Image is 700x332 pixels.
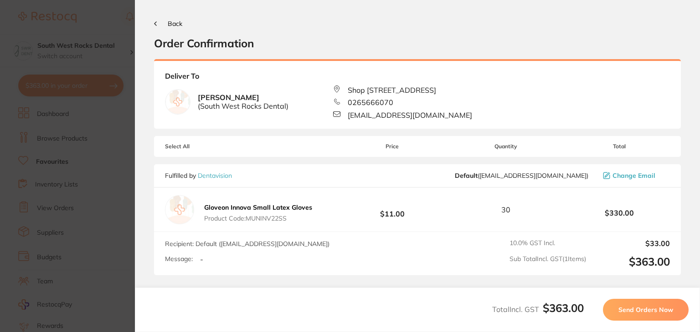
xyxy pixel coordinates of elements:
[348,98,393,106] span: 0265666070
[165,240,329,248] span: Recipient: Default ( [EMAIL_ADDRESS][DOMAIN_NAME] )
[165,143,256,150] span: Select All
[201,203,315,222] button: Gloveon Innova Small Latex Gloves Product Code:MUNINV22SS
[165,172,232,179] p: Fulfilled by
[198,171,232,180] a: Dentavision
[443,143,569,150] span: Quantity
[543,301,584,315] b: $363.00
[618,306,673,314] span: Send Orders Now
[342,201,443,218] b: $11.00
[510,239,586,247] span: 10.0 % GST Incl.
[569,143,670,150] span: Total
[154,20,182,27] button: Back
[348,111,472,119] span: [EMAIL_ADDRESS][DOMAIN_NAME]
[342,143,443,150] span: Price
[165,90,190,114] img: empty.jpg
[348,86,436,94] span: Shop [STREET_ADDRESS]
[168,20,182,28] span: Back
[501,206,510,214] span: 30
[603,299,689,321] button: Send Orders Now
[165,195,194,224] img: empty.jpg
[612,172,655,179] span: Change Email
[204,203,312,211] b: Gloveon Innova Small Latex Gloves
[569,209,670,217] b: $330.00
[455,172,588,179] span: orders@dentavision.com.au
[200,255,203,263] p: -
[198,102,288,110] span: ( South West Rocks Dental )
[593,239,670,247] output: $33.00
[165,72,670,86] b: Deliver To
[455,171,478,180] b: Default
[600,171,670,180] button: Change Email
[492,305,584,314] span: Total Incl. GST
[204,215,312,222] span: Product Code: MUNINV22SS
[593,255,670,268] output: $363.00
[510,255,586,268] span: Sub Total Incl. GST ( 1 Items)
[198,93,288,110] b: [PERSON_NAME]
[154,36,681,50] h2: Order Confirmation
[165,255,193,263] label: Message:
